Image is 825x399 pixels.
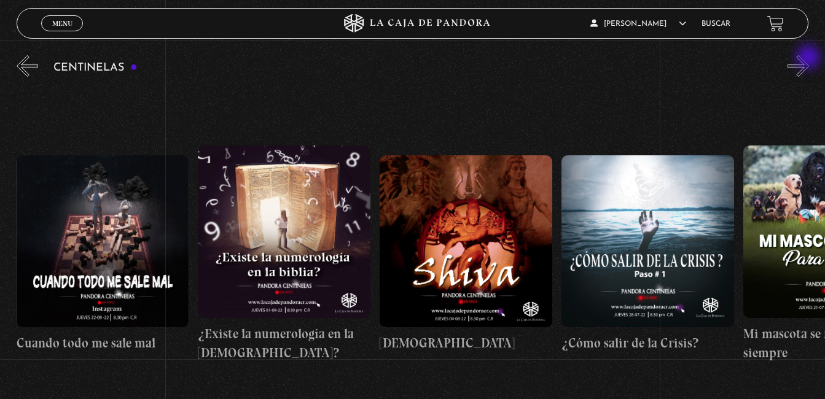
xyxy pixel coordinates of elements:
h3: Centinelas [53,62,138,74]
a: Buscar [702,20,730,28]
span: [PERSON_NAME] [590,20,686,28]
button: Previous [17,55,38,77]
span: Menu [52,20,72,27]
button: Next [788,55,809,77]
h4: ¿Existe la numerología en la [DEMOGRAPHIC_DATA]? [198,324,370,363]
h4: [DEMOGRAPHIC_DATA] [380,333,552,353]
span: Cerrar [48,30,77,39]
a: View your shopping cart [767,15,784,32]
h4: ¿Cómo salir de la Crisis? [561,333,734,353]
h4: Cuando todo me sale mal [17,333,189,353]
